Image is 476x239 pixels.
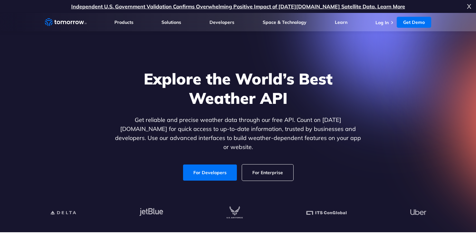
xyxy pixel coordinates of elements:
[209,19,234,25] a: Developers
[71,3,405,10] a: Independent U.S. Government Validation Confirms Overwhelming Positive Impact of [DATE][DOMAIN_NAM...
[161,19,181,25] a: Solutions
[375,20,389,25] a: Log In
[335,19,347,25] a: Learn
[45,17,87,27] a: Home link
[397,17,431,28] a: Get Demo
[114,69,363,108] h1: Explore the World’s Best Weather API
[114,115,363,152] p: Get reliable and precise weather data through our free API. Count on [DATE][DOMAIN_NAME] for quic...
[242,164,293,181] a: For Enterprise
[183,164,237,181] a: For Developers
[114,19,133,25] a: Products
[263,19,306,25] a: Space & Technology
